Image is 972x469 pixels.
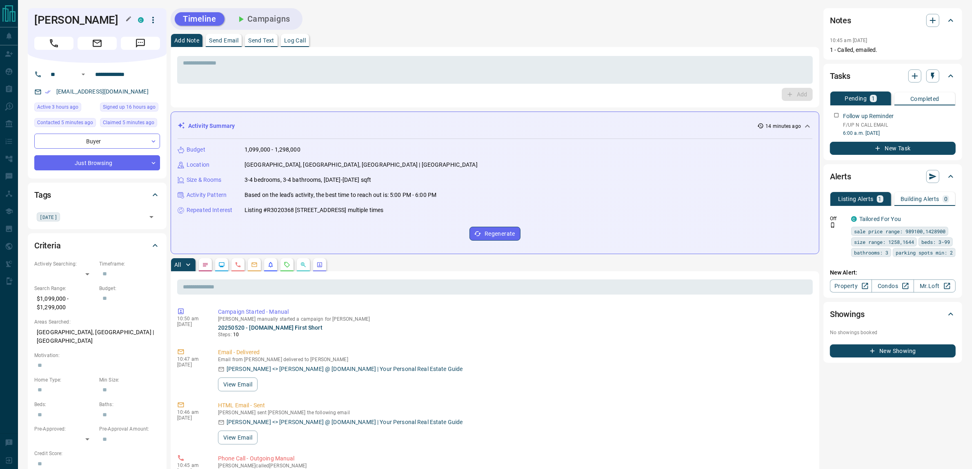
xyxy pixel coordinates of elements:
button: Timeline [175,12,225,26]
p: [PERSON_NAME] called [PERSON_NAME] [218,463,810,469]
a: 20250520 - [DOMAIN_NAME] First Short [218,324,323,331]
div: Buyer [34,134,160,149]
p: Building Alerts [901,196,939,202]
div: Alerts [830,167,956,186]
button: Regenerate [469,227,520,241]
div: Sun Aug 17 2025 [34,118,96,130]
span: sale price range: 989100,1428900 [854,227,945,235]
p: Activity Summary [188,122,235,130]
button: New Showing [830,344,956,357]
p: [PERSON_NAME] manually started a campaign for [PERSON_NAME] [218,316,810,322]
p: Email - Delivered [218,348,810,357]
a: [EMAIL_ADDRESS][DOMAIN_NAME] [56,88,149,95]
span: Active 3 hours ago [37,103,78,111]
svg: Lead Browsing Activity [218,261,225,268]
h2: Notes [830,14,851,27]
span: size range: 1258,1644 [854,238,914,246]
div: condos.ca [138,17,144,23]
div: Tasks [830,66,956,86]
div: Just Browsing [34,155,160,170]
button: Open [78,69,88,79]
span: Email [78,37,117,50]
p: No showings booked [830,329,956,336]
p: Actively Searching: [34,260,95,268]
button: Open [146,211,157,223]
p: Budget: [99,285,160,292]
p: Baths: [99,401,160,408]
p: 10:45 am [DATE] [830,38,867,43]
p: Send Email [209,38,238,43]
span: bathrooms: 3 [854,248,888,257]
p: Off [830,215,846,222]
span: Signed up 16 hours ago [103,103,156,111]
p: F/UP N CALL EMAIL [843,121,956,129]
p: Pending [845,96,867,101]
div: Sat Aug 16 2025 [100,103,160,114]
p: Areas Searched: [34,318,160,326]
svg: Listing Alerts [267,261,274,268]
p: [PERSON_NAME] sent [PERSON_NAME] the following email [218,410,810,415]
p: Repeated Interest [187,206,232,214]
h2: Alerts [830,170,851,183]
p: Timeframe: [99,260,160,268]
div: Sun Aug 17 2025 [100,118,160,130]
p: Listing #R3020368 [STREET_ADDRESS] multiple times [245,206,383,214]
button: Campaigns [228,12,298,26]
svg: Calls [235,261,241,268]
button: View Email [218,377,258,391]
h2: Criteria [34,239,61,252]
h2: Tasks [830,69,850,83]
svg: Requests [284,261,290,268]
div: Activity Summary14 minutes ago [178,118,812,134]
svg: Notes [202,261,209,268]
p: Log Call [284,38,306,43]
span: Contacted 5 minutes ago [37,118,93,127]
p: Beds: [34,401,95,408]
p: [DATE] [177,415,206,421]
p: HTML Email - Sent [218,401,810,410]
p: [PERSON_NAME] <> [PERSON_NAME] @ [DOMAIN_NAME] | Your Personal Real Estate Guide [227,418,463,427]
div: Notes [830,11,956,30]
p: 1 - Called, emailed. [830,46,956,54]
svg: Push Notification Only [830,222,836,228]
p: Budget [187,145,205,154]
p: [DATE] [177,322,206,327]
div: Criteria [34,236,160,255]
p: 1 [872,96,875,101]
p: Campaign Started - Manual [218,308,810,316]
svg: Emails [251,261,258,268]
svg: Email Verified [45,89,51,95]
p: 10:50 am [177,316,206,322]
p: 10:46 am [177,409,206,415]
span: Claimed 5 minutes ago [103,118,154,127]
a: Property [830,279,872,293]
h2: Showings [830,308,865,321]
p: Add Note [174,38,199,43]
p: 14 minutes ago [765,123,801,130]
p: 3-4 bedrooms, 3-4 bathrooms, [DATE]-[DATE] sqft [245,176,371,184]
a: Condos [872,279,914,293]
p: Motivation: [34,352,160,359]
div: Sun Aug 17 2025 [34,103,96,114]
button: New Task [830,142,956,155]
svg: Agent Actions [316,261,323,268]
a: Tailored For You [859,216,901,222]
p: [DATE] [177,362,206,368]
p: Completed [910,96,939,102]
button: View Email [218,431,258,444]
p: Follow up Reminder [843,112,894,121]
p: Send Text [248,38,274,43]
span: Call [34,37,73,50]
p: Phone Call - Outgoing Manual [218,454,810,463]
p: Steps: [218,331,810,338]
span: Message [121,37,160,50]
p: [PERSON_NAME] <> [PERSON_NAME] @ [DOMAIN_NAME] | Your Personal Real Estate Guide [227,365,463,373]
p: [GEOGRAPHIC_DATA], [GEOGRAPHIC_DATA] | [GEOGRAPHIC_DATA] [34,326,160,348]
h1: [PERSON_NAME] [34,13,126,27]
span: [DATE] [40,213,57,221]
div: condos.ca [851,216,857,222]
p: Size & Rooms [187,176,222,184]
a: Mr.Loft [914,279,956,293]
div: Showings [830,304,956,324]
p: Search Range: [34,285,95,292]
